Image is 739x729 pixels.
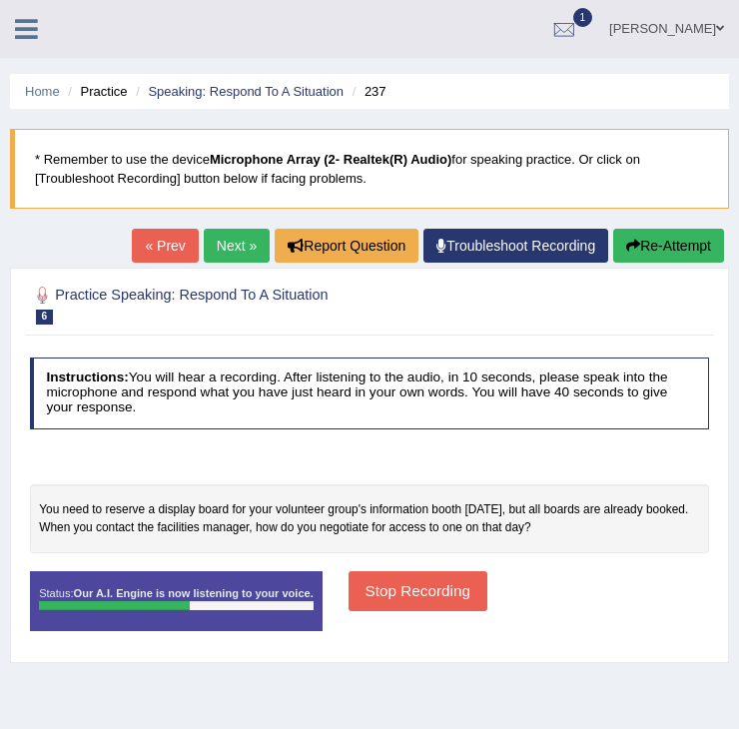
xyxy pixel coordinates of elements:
[30,571,324,631] div: Status:
[573,8,593,27] span: 1
[148,84,344,99] a: Speaking: Respond To A Situation
[423,229,608,263] a: Troubleshoot Recording
[30,484,710,553] div: You need to reserve a display board for your volunteer group's information booth [DATE], but all ...
[613,229,724,263] button: Re-Attempt
[210,152,451,167] b: Microphone Array (2- Realtek(R) Audio)
[349,571,487,610] button: Stop Recording
[30,358,710,429] h4: You will hear a recording. After listening to the audio, in 10 seconds, please speak into the mic...
[30,283,451,325] h2: Practice Speaking: Respond To A Situation
[25,84,60,99] a: Home
[63,82,127,101] li: Practice
[74,587,314,599] strong: Our A.I. Engine is now listening to your voice.
[46,369,128,384] b: Instructions:
[132,229,198,263] a: « Prev
[348,82,386,101] li: 237
[10,129,729,209] blockquote: * Remember to use the device for speaking practice. Or click on [Troubleshoot Recording] button b...
[275,229,418,263] button: Report Question
[204,229,270,263] a: Next »
[36,310,54,325] span: 6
